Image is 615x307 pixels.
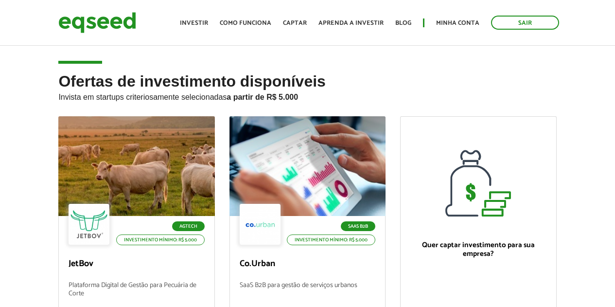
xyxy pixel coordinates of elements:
[287,235,375,245] p: Investimento mínimo: R$ 5.000
[436,20,479,26] a: Minha conta
[410,241,546,258] p: Quer captar investimento para sua empresa?
[58,73,556,116] h2: Ofertas de investimento disponíveis
[341,221,375,231] p: SaaS B2B
[318,20,384,26] a: Aprenda a investir
[283,20,307,26] a: Captar
[172,221,205,231] p: Agtech
[227,93,298,101] strong: a partir de R$ 5.000
[58,90,556,102] p: Invista em startups criteriosamente selecionadas
[116,235,205,245] p: Investimento mínimo: R$ 5.000
[69,259,204,270] p: JetBov
[180,20,208,26] a: Investir
[240,259,375,270] p: Co.Urban
[491,16,559,30] a: Sair
[395,20,411,26] a: Blog
[220,20,271,26] a: Como funciona
[58,10,136,36] img: EqSeed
